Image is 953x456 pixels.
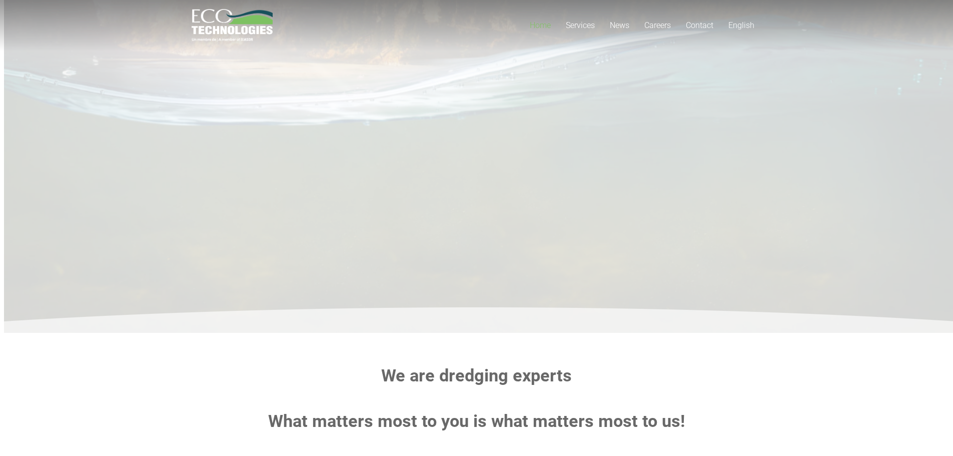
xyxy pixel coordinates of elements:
[490,208,548,234] rs-layer: matters
[551,189,686,234] rs-layer: Most
[381,365,572,385] strong: We are dredging experts
[325,169,640,179] rs-layer: Natural resources. Project timelines. Professional relationships.
[610,21,629,30] span: News
[644,21,671,30] span: Careers
[686,21,713,30] span: Contact
[278,189,490,234] rs-layer: Protect
[192,9,273,42] a: logo_EcoTech_ASDR_RGB
[728,21,754,30] span: English
[530,21,551,30] span: Home
[566,21,595,30] span: Services
[490,189,547,215] rs-layer: what
[268,411,685,431] strong: What matters most to you is what matters most to us!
